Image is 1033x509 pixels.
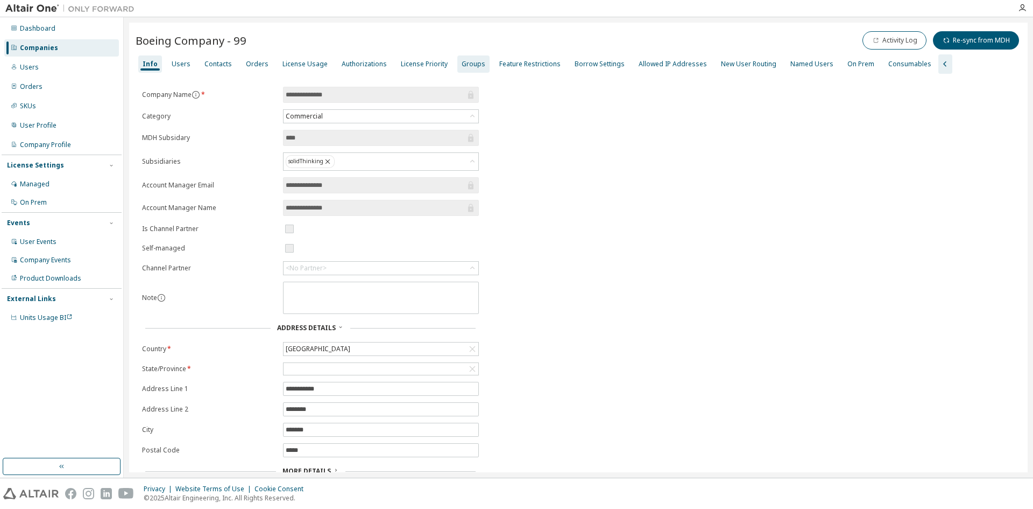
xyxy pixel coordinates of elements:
[5,3,140,14] img: Altair One
[20,141,71,149] div: Company Profile
[136,33,246,48] span: Boeing Company - 99
[172,60,190,68] div: Users
[790,60,833,68] div: Named Users
[20,121,56,130] div: User Profile
[20,238,56,246] div: User Events
[3,488,59,499] img: altair_logo.svg
[142,264,277,273] label: Channel Partner
[142,385,277,393] label: Address Line 1
[286,155,335,168] div: solidThinking
[142,157,277,166] label: Subsidiaries
[118,488,134,499] img: youtube.svg
[888,60,931,68] div: Consumables
[499,60,561,68] div: Feature Restrictions
[20,180,49,189] div: Managed
[7,161,64,170] div: License Settings
[142,90,277,99] label: Company Name
[101,488,112,499] img: linkedin.svg
[7,219,30,227] div: Events
[246,60,268,68] div: Orders
[142,405,277,414] label: Address Line 2
[142,112,277,121] label: Category
[284,343,478,355] div: [GEOGRAPHIC_DATA]
[142,426,277,434] label: City
[284,110,478,123] div: Commercial
[142,293,157,302] label: Note
[277,323,336,332] span: Address Details
[462,60,485,68] div: Groups
[20,198,47,207] div: On Prem
[639,60,707,68] div: Allowed IP Addresses
[144,485,175,493] div: Privacy
[20,274,81,283] div: Product Downloads
[282,60,328,68] div: License Usage
[254,485,310,493] div: Cookie Consent
[144,493,310,503] p: © 2025 Altair Engineering, Inc. All Rights Reserved.
[721,60,776,68] div: New User Routing
[142,134,277,142] label: MDH Subsidary
[65,488,76,499] img: facebook.svg
[142,345,277,353] label: Country
[143,60,158,68] div: Info
[20,256,71,264] div: Company Events
[175,485,254,493] div: Website Terms of Use
[142,204,277,212] label: Account Manager Name
[20,313,73,322] span: Units Usage BI
[401,60,448,68] div: License Priority
[284,153,478,170] div: solidThinking
[142,244,277,253] label: Self-managed
[204,60,232,68] div: Contacts
[83,488,94,499] img: instagram.svg
[7,295,56,303] div: External Links
[284,110,324,122] div: Commercial
[142,181,277,190] label: Account Manager Email
[20,24,55,33] div: Dashboard
[282,466,331,476] span: More Details
[157,294,166,302] button: information
[192,90,200,99] button: information
[142,225,277,233] label: Is Channel Partner
[286,264,327,273] div: <No Partner>
[933,31,1019,50] button: Re-sync from MDH
[862,31,926,50] button: Activity Log
[20,44,58,52] div: Companies
[284,343,352,355] div: [GEOGRAPHIC_DATA]
[20,82,43,91] div: Orders
[142,365,277,373] label: State/Province
[342,60,387,68] div: Authorizations
[847,60,874,68] div: On Prem
[284,262,478,275] div: <No Partner>
[20,63,39,72] div: Users
[575,60,625,68] div: Borrow Settings
[20,102,36,110] div: SKUs
[142,446,277,455] label: Postal Code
